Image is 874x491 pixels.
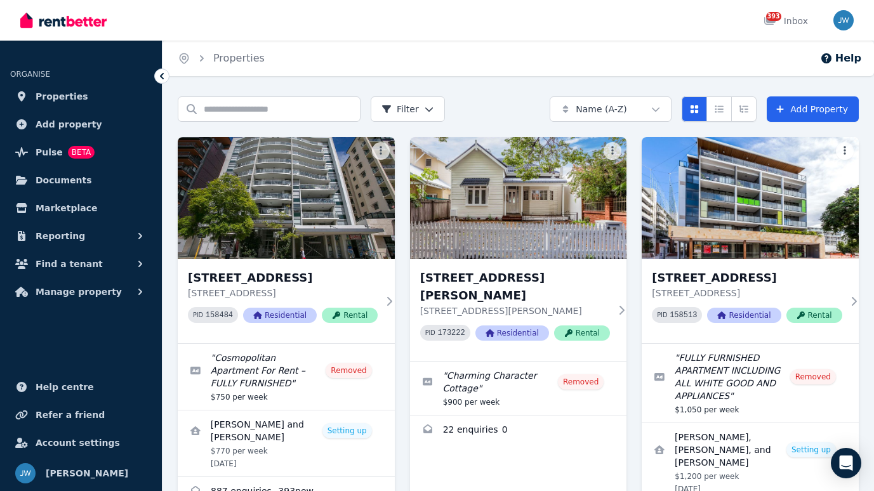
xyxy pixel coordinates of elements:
[652,269,842,287] h3: [STREET_ADDRESS]
[554,325,610,341] span: Rental
[820,51,861,66] button: Help
[767,96,859,122] a: Add Property
[36,256,103,272] span: Find a tenant
[706,96,732,122] button: Compact list view
[10,223,152,249] button: Reporting
[642,137,859,259] img: 219/26 Hood Street, Subiaco
[36,173,92,188] span: Documents
[420,269,610,304] h3: [STREET_ADDRESS][PERSON_NAME]
[10,402,152,428] a: Refer a friend
[36,407,105,422] span: Refer a friend
[438,329,465,337] code: 173222
[670,311,697,320] code: 158513
[178,344,395,410] a: Edit listing: Cosmopolitan Apartment For Rent – FULLY FURNISHED
[10,70,50,79] span: ORGANISE
[10,279,152,304] button: Manage property
[786,308,842,323] span: Rental
[36,89,88,104] span: Properties
[178,410,395,476] a: View details for Jimena Jara Avalos and Daniel Ibarra
[20,11,107,30] img: RentBetter
[604,142,621,160] button: More options
[576,103,627,115] span: Name (A-Z)
[206,311,233,320] code: 158484
[836,142,854,160] button: More options
[322,308,378,323] span: Rental
[682,96,757,122] div: View options
[707,308,781,323] span: Residential
[766,12,781,21] span: 393
[36,379,94,395] span: Help centre
[10,430,152,455] a: Account settings
[243,308,317,323] span: Residential
[36,228,85,244] span: Reporting
[178,137,395,343] a: 33/269 Hay Street, East Perth[STREET_ADDRESS][STREET_ADDRESS]PID 158484ResidentialRental
[213,52,265,64] a: Properties
[731,96,757,122] button: Expanded list view
[381,103,419,115] span: Filter
[36,200,97,216] span: Marketplace
[10,112,152,137] a: Add property
[15,463,36,483] img: JASON WU
[36,435,120,450] span: Account settings
[420,304,610,317] p: [STREET_ADDRESS][PERSON_NAME]
[652,287,842,299] p: [STREET_ADDRESS]
[410,362,627,415] a: Edit listing: Charming Character Cottage
[372,142,390,160] button: More options
[178,137,395,259] img: 33/269 Hay Street, East Perth
[162,41,280,76] nav: Breadcrumb
[10,140,152,165] a: PulseBETA
[657,311,667,318] small: PID
[764,15,808,27] div: Inbox
[10,374,152,400] a: Help centre
[410,137,627,259] img: 40 Robinson Street, Subiaco
[10,251,152,277] button: Find a tenant
[46,466,128,481] span: [PERSON_NAME]
[410,416,627,446] a: Enquiries for 40 Robinson Street, Subiaco
[475,325,549,341] span: Residential
[410,137,627,361] a: 40 Robinson Street, Subiaco[STREET_ADDRESS][PERSON_NAME][STREET_ADDRESS][PERSON_NAME]PID 173222Re...
[36,145,63,160] span: Pulse
[425,329,435,336] small: PID
[36,117,102,132] span: Add property
[371,96,445,122] button: Filter
[831,448,861,478] div: Open Intercom Messenger
[68,146,95,159] span: BETA
[642,137,859,343] a: 219/26 Hood Street, Subiaco[STREET_ADDRESS][STREET_ADDRESS]PID 158513ResidentialRental
[682,96,707,122] button: Card view
[188,269,378,287] h3: [STREET_ADDRESS]
[193,311,203,318] small: PID
[642,344,859,422] a: Edit listing: FULLY FURNISHED APARTMENT INCLUDING ALL WHITE GOOD AND APPLIANCES
[36,284,122,299] span: Manage property
[188,287,378,299] p: [STREET_ADDRESS]
[10,195,152,221] a: Marketplace
[10,167,152,193] a: Documents
[550,96,672,122] button: Name (A-Z)
[833,10,854,30] img: JASON WU
[10,84,152,109] a: Properties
